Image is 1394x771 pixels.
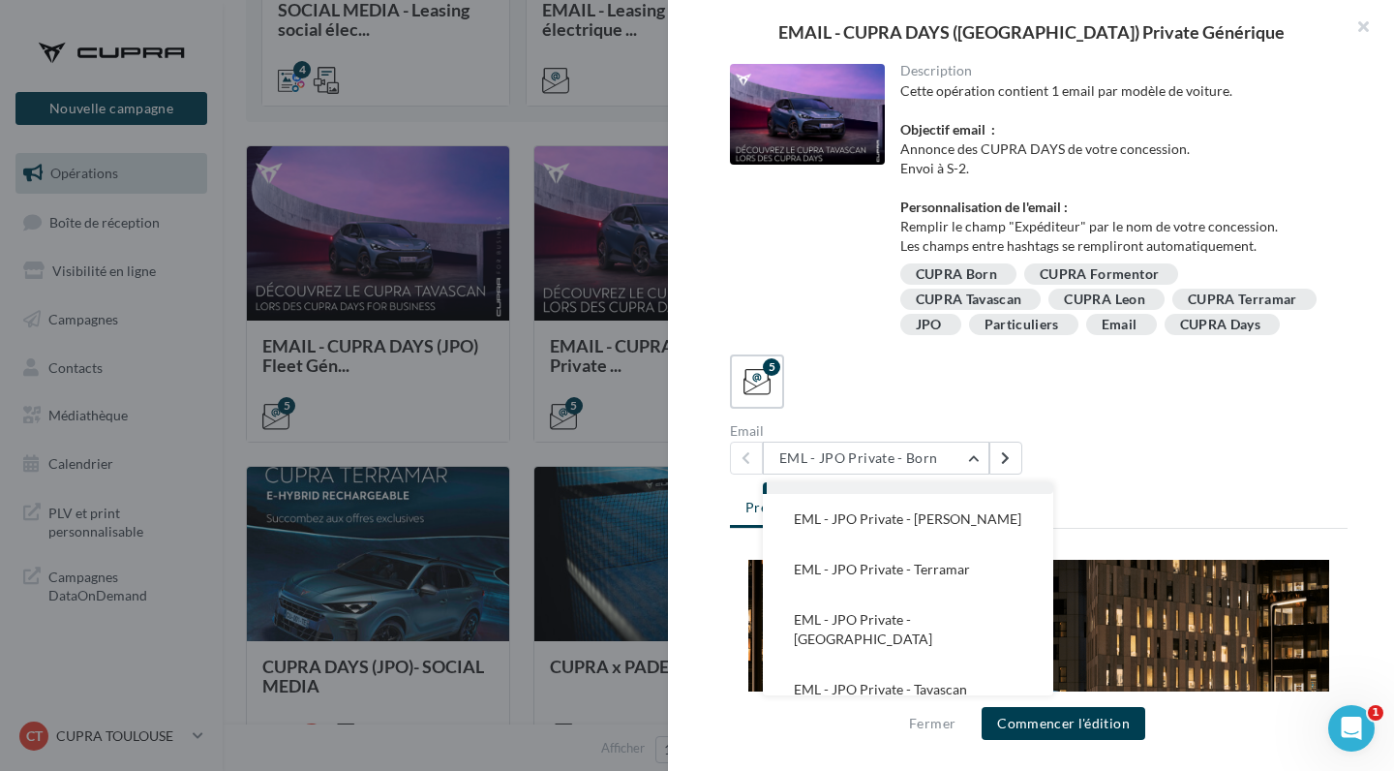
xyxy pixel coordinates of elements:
span: EML - JPO Private - Tavascan [794,681,967,697]
button: EML - JPO Private - Terramar [763,544,1053,595]
span: EML - JPO Private - [GEOGRAPHIC_DATA] [794,611,932,647]
button: EML - JPO Private - Tavascan [763,664,1053,715]
strong: Personnalisation de l'email : [900,199,1068,215]
div: CUPRA Born [916,267,998,282]
div: EMAIL - CUPRA DAYS ([GEOGRAPHIC_DATA]) Private Générique [699,23,1363,41]
div: CUPRA Terramar [1188,293,1297,307]
div: Cette opération contient 1 email par modèle de voiture. Annonce des CUPRA DAYS de votre concessio... [900,81,1333,256]
div: Particuliers [985,318,1059,332]
span: 1 [1368,705,1383,721]
div: Email [730,424,1031,438]
iframe: Intercom live chat [1328,705,1375,752]
div: Email [1102,318,1137,332]
div: CUPRA Tavascan [916,293,1022,307]
strong: Objectif email : [900,121,995,138]
li: Remplir le champ "Expéditeur" par le nom de votre concession. [900,217,1333,236]
div: JPO [916,318,942,332]
button: Fermer [901,712,963,735]
div: 5 [763,358,780,376]
button: Commencer l'édition [982,707,1145,740]
div: CUPRA Leon [1064,293,1145,307]
div: Description [900,64,1333,77]
button: EML - JPO Private - Born [763,442,989,475]
button: EML - JPO Private - [PERSON_NAME] [763,494,1053,544]
div: CUPRA Days [1180,318,1261,332]
button: EML - JPO Private - [GEOGRAPHIC_DATA] [763,595,1053,664]
span: EML - JPO Private - [PERSON_NAME] [794,510,1021,527]
div: CUPRA Formentor [1040,267,1159,282]
li: Les champs entre hashtags se rempliront automatiquement. [900,236,1333,256]
span: EML - JPO Private - Terramar [794,561,970,577]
